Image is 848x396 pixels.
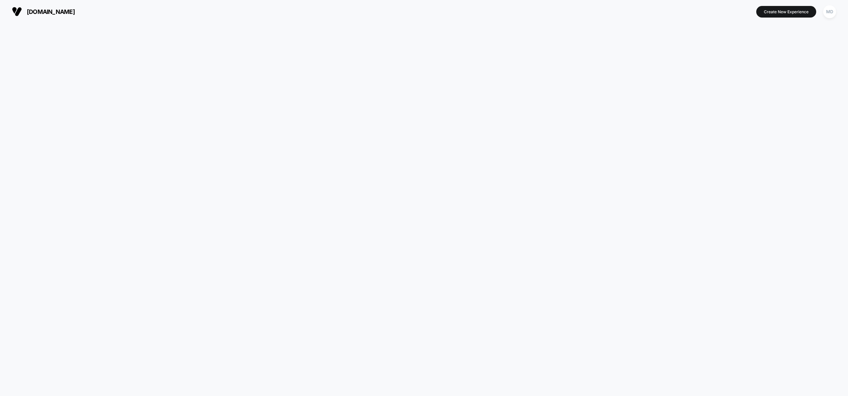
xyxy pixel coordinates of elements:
span: [DOMAIN_NAME] [27,8,75,15]
button: MD [821,5,838,19]
img: Visually logo [12,7,22,17]
button: Create New Experience [756,6,816,18]
button: [DOMAIN_NAME] [10,6,77,17]
div: MD [823,5,836,18]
